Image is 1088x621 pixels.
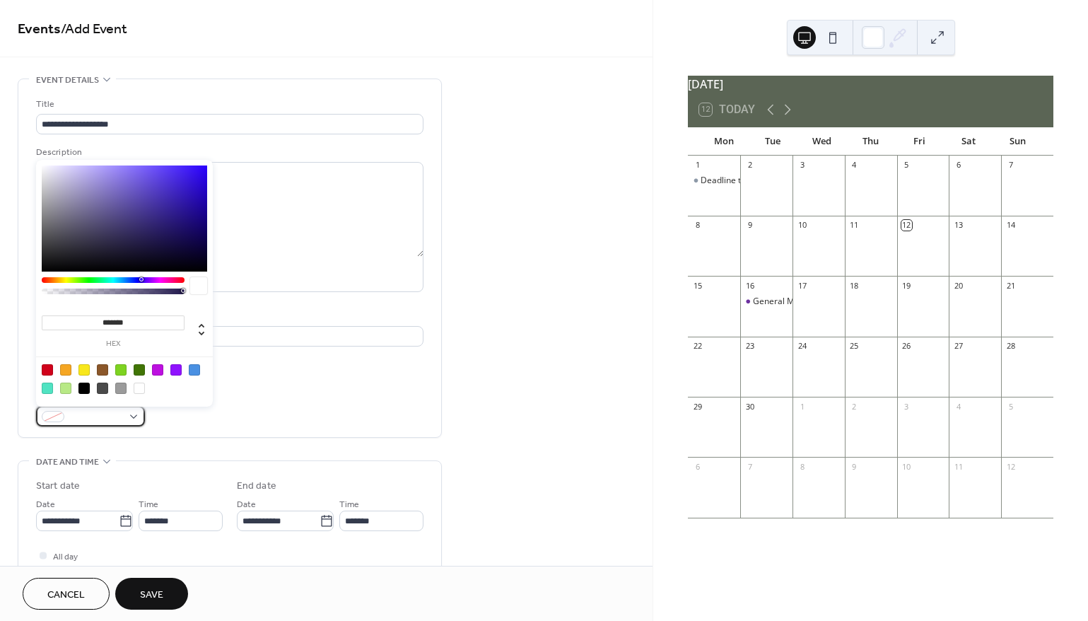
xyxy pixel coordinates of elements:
div: 20 [953,280,964,291]
div: 9 [849,461,860,472]
div: 6 [953,160,964,170]
div: Tue [749,127,797,156]
div: #BD10E0 [152,364,163,376]
div: 17 [797,280,807,291]
div: 28 [1005,341,1016,352]
div: 2 [849,401,860,412]
div: 8 [692,220,703,231]
span: All day [53,550,78,564]
div: 7 [744,461,755,472]
div: #9013FE [170,364,182,376]
div: 7 [1005,160,1016,170]
div: Description [36,145,421,160]
div: 1 [797,401,807,412]
div: 29 [692,401,703,412]
div: #7ED321 [115,364,127,376]
div: 5 [1005,401,1016,412]
div: 14 [1005,220,1016,231]
div: 21 [1005,280,1016,291]
div: Thu [846,127,895,156]
div: 4 [849,160,860,170]
div: 30 [744,401,755,412]
div: Deadline to order bubls [688,175,740,187]
div: 23 [744,341,755,352]
span: / Add Event [61,16,127,43]
div: 11 [953,461,964,472]
div: 11 [849,220,860,231]
div: 1 [692,160,703,170]
div: End date [237,479,276,494]
div: 18 [849,280,860,291]
div: 16 [744,280,755,291]
span: Event details [36,73,99,88]
div: 10 [901,461,912,472]
div: 3 [901,401,912,412]
div: #000000 [78,383,90,394]
span: Date [36,497,55,512]
button: Save [115,578,188,610]
div: General Meeting [740,296,792,308]
div: 13 [953,220,964,231]
div: 8 [797,461,807,472]
div: 12 [1005,461,1016,472]
div: 9 [744,220,755,231]
div: 27 [953,341,964,352]
div: Mon [699,127,748,156]
div: Location [36,309,421,324]
div: #F5A623 [60,364,71,376]
a: Events [18,16,61,43]
div: #9B9B9B [115,383,127,394]
div: Sat [944,127,993,156]
div: Start date [36,479,80,494]
div: 3 [797,160,807,170]
span: Save [140,588,163,603]
div: 22 [692,341,703,352]
div: 15 [692,280,703,291]
div: 2 [744,160,755,170]
span: Date and time [36,455,99,470]
div: 4 [953,401,964,412]
div: 10 [797,220,807,231]
div: 19 [901,280,912,291]
div: General Meeting [753,296,819,308]
div: #F8E71C [78,364,90,376]
span: Cancel [47,588,85,603]
div: 6 [692,461,703,472]
label: hex [42,340,185,348]
div: 26 [901,341,912,352]
div: 12 [901,220,912,231]
span: Time [139,497,158,512]
span: Time [339,497,359,512]
div: #4A90E2 [189,364,200,376]
div: #4A4A4A [97,383,108,394]
div: #417505 [134,364,145,376]
div: 24 [797,341,807,352]
div: #8B572A [97,364,108,376]
div: Fri [895,127,944,156]
div: Deadline to order bubls [701,175,793,187]
div: #FFFFFF [134,383,145,394]
div: #50E3C2 [42,383,53,394]
div: #D0021B [42,364,53,376]
div: Sun [993,127,1042,156]
span: Show date only [53,564,111,579]
div: #B8E986 [60,383,71,394]
div: 5 [901,160,912,170]
span: Date [237,497,256,512]
div: [DATE] [688,76,1053,93]
button: Cancel [23,578,110,610]
div: Wed [797,127,846,156]
div: 25 [849,341,860,352]
div: Title [36,97,421,112]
